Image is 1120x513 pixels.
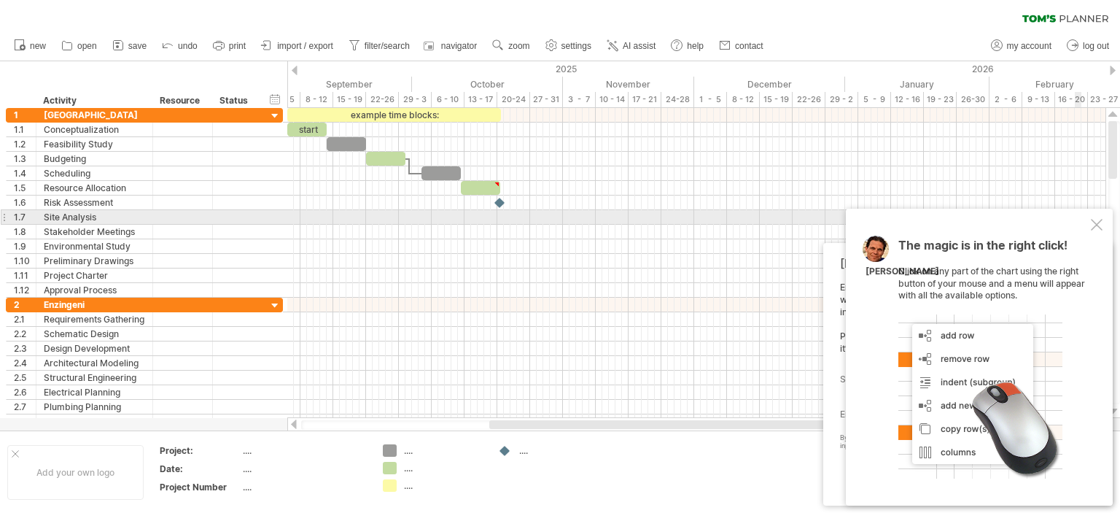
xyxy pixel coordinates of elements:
span: The magic is in the right click! [898,238,1067,260]
div: 15 - 19 [760,92,793,107]
div: Enter a start and end date for your project and the AI-assist will set (or replace) the start and... [840,282,1088,493]
a: AI assist [603,36,660,55]
div: 1.9 [14,239,36,253]
div: Resource [160,93,204,108]
div: November 2025 [563,77,694,92]
div: Feasibility Study [44,137,145,151]
div: Architectural Modeling [44,356,145,370]
div: Date: [160,463,240,475]
div: Status [219,93,252,108]
div: 29 - 3 [399,92,432,107]
div: Stakeholder Meetings [44,225,145,239]
div: Site Analysis [44,210,145,224]
div: 22-26 [366,92,399,107]
div: January 2026 [845,77,989,92]
div: [GEOGRAPHIC_DATA] [44,108,145,122]
div: Activity [43,93,144,108]
a: open [58,36,101,55]
div: example time blocks: [287,108,501,122]
div: .... [404,479,483,492]
div: 24-28 [661,92,694,107]
div: 1.8 [14,225,36,239]
div: Preliminary Drawings [44,254,145,268]
div: 13 - 17 [464,92,497,107]
div: Design Development [44,342,145,355]
div: 2.5 [14,371,36,385]
a: print [209,36,250,55]
div: Budgeting [44,152,145,166]
div: Click on any part of the chart using the right button of your mouse and a menu will appear with a... [898,239,1088,479]
span: navigator [441,41,477,51]
div: Add your own logo [7,445,144,500]
div: 8 - 12 [727,92,760,107]
div: 2.4 [14,356,36,370]
div: 2.1 [14,312,36,326]
div: 16 - 20 [1055,92,1088,107]
div: 1.12 [14,283,36,297]
a: contact [715,36,768,55]
a: zoom [489,36,534,55]
div: start [287,123,327,136]
a: undo [158,36,202,55]
div: Risk Assessment [44,196,145,209]
div: Mechanical Systems Design [44,414,145,428]
span: contact [735,41,763,51]
div: Project Charter [44,269,145,282]
div: 2 [14,298,36,312]
div: By clicking the 'plan project (beta)' button you grant us permission to share your input with for... [840,434,1088,450]
div: 2.3 [14,342,36,355]
div: 1 - 5 [694,92,727,107]
a: new [10,36,50,55]
span: AI assist [623,41,656,51]
div: 1.4 [14,166,36,180]
div: 6 - 10 [432,92,464,107]
div: 9 - 13 [1022,92,1055,107]
div: 8 - 12 [300,92,333,107]
a: filter/search [345,36,414,55]
a: navigator [421,36,481,55]
div: Enzingeni [44,298,145,312]
div: 26-30 [957,92,989,107]
label: start project: [840,368,962,391]
span: log out [1083,41,1109,51]
a: settings [542,36,596,55]
span: help [687,41,704,51]
div: [PERSON_NAME] [866,266,939,278]
div: 2 - 6 [989,92,1022,107]
div: 17 - 21 [629,92,661,107]
div: 2.2 [14,327,36,341]
div: 1.6 [14,196,36,209]
div: .... [243,463,365,475]
span: print [229,41,246,51]
div: 10 - 14 [596,92,629,107]
div: Conceptualization [44,123,145,136]
div: 1.3 [14,152,36,166]
div: 3 - 7 [563,92,596,107]
div: 15 - 19 [333,92,366,107]
div: 27 - 31 [530,92,563,107]
div: 29 - 2 [825,92,858,107]
span: zoom [508,41,529,51]
div: 1.5 [14,181,36,195]
div: 20-24 [497,92,530,107]
div: [PERSON_NAME]'s AI-assistant [840,256,1088,271]
label: end project: [840,403,962,426]
div: Requirements Gathering [44,312,145,326]
div: 1 [14,108,36,122]
div: Scheduling [44,166,145,180]
div: Electrical Planning [44,385,145,399]
div: 1.2 [14,137,36,151]
div: Project: [160,444,240,457]
div: 2.8 [14,414,36,428]
a: log out [1063,36,1113,55]
span: settings [561,41,591,51]
span: new [30,41,46,51]
span: my account [1007,41,1051,51]
a: save [109,36,151,55]
div: Plumbing Planning [44,400,145,414]
div: Project Number [160,481,240,493]
div: .... [243,481,365,493]
div: Structural Engineering [44,371,145,385]
div: 5 - 9 [858,92,891,107]
div: 1.10 [14,254,36,268]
